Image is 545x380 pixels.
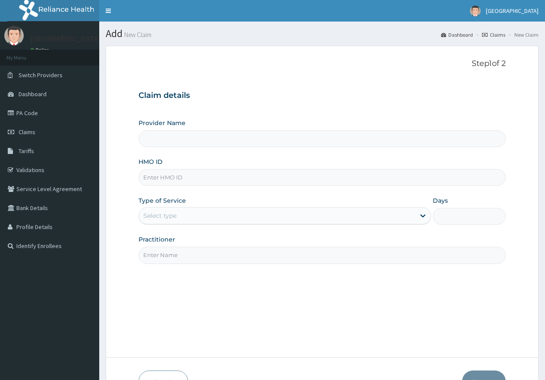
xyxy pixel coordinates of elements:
input: Enter HMO ID [139,169,506,186]
label: Days [433,196,448,205]
h3: Claim details [139,91,506,100]
h1: Add [106,28,539,39]
label: Provider Name [139,119,186,127]
span: Switch Providers [19,71,63,79]
a: Claims [482,31,505,38]
img: User Image [4,26,24,45]
p: [GEOGRAPHIC_DATA] [30,35,101,43]
span: [GEOGRAPHIC_DATA] [486,7,539,15]
p: Step 1 of 2 [139,59,506,69]
a: Online [30,47,51,53]
label: HMO ID [139,157,163,166]
li: New Claim [506,31,539,38]
img: User Image [470,6,481,16]
input: Enter Name [139,247,506,264]
small: New Claim [123,31,151,38]
a: Dashboard [441,31,473,38]
span: Claims [19,128,35,136]
div: Select type [143,211,176,220]
span: Dashboard [19,90,47,98]
label: Practitioner [139,235,175,244]
label: Type of Service [139,196,186,205]
span: Tariffs [19,147,34,155]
